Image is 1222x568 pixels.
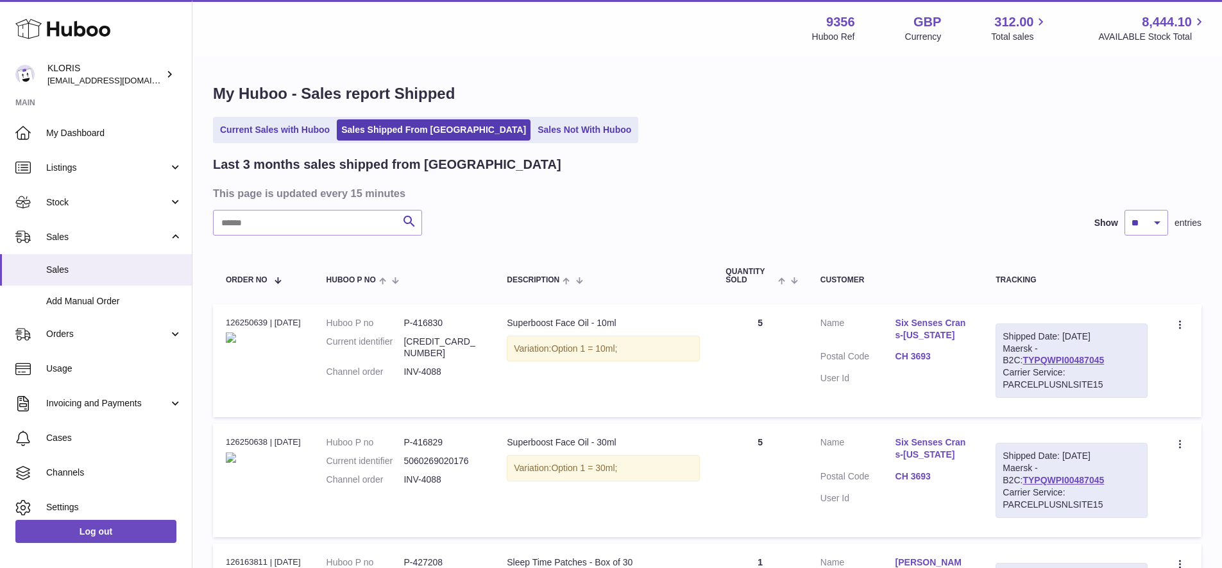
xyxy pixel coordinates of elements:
a: Sales Not With Huboo [533,119,636,141]
span: My Dashboard [46,127,182,139]
a: Log out [15,520,176,543]
dt: Name [820,436,895,464]
div: Customer [820,276,970,284]
dd: INV-4088 [403,474,481,486]
div: Huboo Ref [812,31,855,43]
dd: P-416830 [403,317,481,329]
img: faceoil-award_a6d47796-f04f-4a57-a782-cbd49c85fbfc.jpg [226,452,236,463]
td: 5 [713,304,808,417]
dd: INV-4088 [403,366,481,378]
div: Variation: [507,455,700,481]
div: Variation: [507,336,700,362]
img: faceoil-award_a6d47796-f04f-4a57-a782-cbd49c85fbfc.jpg [226,332,236,343]
div: Carrier Service: PARCELPLUSNLSITE15 [1003,486,1141,511]
a: TYPQWPI00487045 [1023,355,1104,365]
span: Description [507,276,559,284]
span: Sales [46,264,182,276]
div: KLORIS [47,62,163,87]
a: CH 3693 [895,350,971,363]
div: Tracking [996,276,1148,284]
dt: Current identifier [327,336,404,360]
span: Stock [46,196,169,209]
strong: GBP [913,13,941,31]
a: Six Senses Crans-[US_STATE] [895,317,971,341]
div: Maersk - B2C: [996,323,1148,398]
h2: Last 3 months sales shipped from [GEOGRAPHIC_DATA] [213,156,561,173]
a: 312.00 Total sales [991,13,1048,43]
span: Settings [46,501,182,513]
span: Sales [46,231,169,243]
div: Carrier Service: PARCELPLUSNLSITE15 [1003,366,1141,391]
a: Current Sales with Huboo [216,119,334,141]
div: 126163811 | [DATE] [226,556,301,568]
div: 126250638 | [DATE] [226,436,301,448]
dt: Name [820,317,895,345]
span: Quantity Sold [726,268,774,284]
span: Huboo P no [327,276,376,284]
span: Invoicing and Payments [46,397,169,409]
dt: Postal Code [820,350,895,366]
dt: Channel order [327,474,404,486]
span: Total sales [991,31,1048,43]
a: Sales Shipped From [GEOGRAPHIC_DATA] [337,119,530,141]
span: Usage [46,363,182,375]
dt: Current identifier [327,455,404,467]
a: Six Senses Crans-[US_STATE] [895,436,971,461]
span: [EMAIL_ADDRESS][DOMAIN_NAME] [47,75,189,85]
dt: User Id [820,372,895,384]
h3: This page is updated every 15 minutes [213,186,1198,200]
span: Option 1 = 30ml; [551,463,617,473]
label: Show [1094,217,1118,229]
div: Maersk - B2C: [996,443,1148,517]
span: Orders [46,328,169,340]
dt: Huboo P no [327,436,404,449]
span: Option 1 = 10ml; [551,343,617,354]
a: TYPQWPI00487045 [1023,475,1104,485]
dd: 5060269020176 [403,455,481,467]
div: Shipped Date: [DATE] [1003,450,1141,462]
span: AVAILABLE Stock Total [1098,31,1207,43]
dt: Channel order [327,366,404,378]
div: Superboost Face Oil - 30ml [507,436,700,449]
a: CH 3693 [895,470,971,483]
dd: [CREDIT_CARD_NUMBER] [403,336,481,360]
a: 8,444.10 AVAILABLE Stock Total [1098,13,1207,43]
div: Currency [905,31,942,43]
div: Shipped Date: [DATE] [1003,331,1141,343]
span: 8,444.10 [1142,13,1192,31]
span: Listings [46,162,169,174]
strong: 9356 [826,13,855,31]
div: Superboost Face Oil - 10ml [507,317,700,329]
dt: Huboo P no [327,317,404,329]
span: Channels [46,467,182,479]
span: entries [1175,217,1201,229]
td: 5 [713,424,808,537]
span: Add Manual Order [46,295,182,307]
h1: My Huboo - Sales report Shipped [213,83,1201,104]
dd: P-416829 [403,436,481,449]
span: Cases [46,432,182,444]
dt: User Id [820,492,895,504]
div: 126250639 | [DATE] [226,317,301,329]
dt: Postal Code [820,470,895,486]
span: 312.00 [994,13,1033,31]
img: huboo@kloriscbd.com [15,65,35,84]
span: Order No [226,276,267,284]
